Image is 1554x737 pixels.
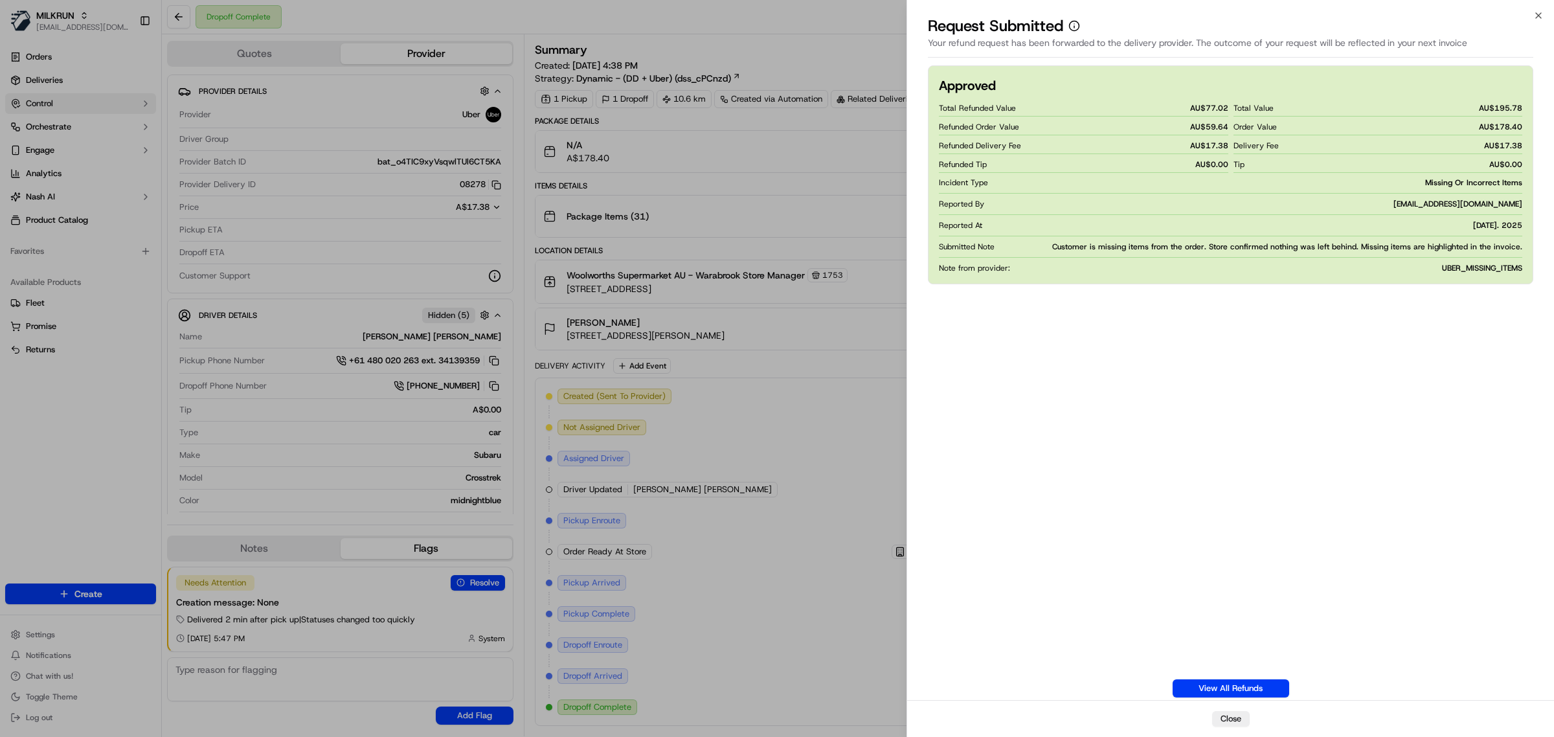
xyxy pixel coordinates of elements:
[1190,122,1228,132] span: AU$ 59.64
[1190,103,1228,113] span: AU$ 77.02
[939,103,1016,113] span: Total Refunded Value
[939,220,982,231] span: Reported At
[1393,199,1522,209] span: [EMAIL_ADDRESS][DOMAIN_NAME]
[1489,159,1522,170] span: AU$ 0.00
[1233,103,1274,113] span: Total Value
[939,177,988,188] span: Incident Type
[1233,122,1277,132] span: Order Value
[939,242,995,252] span: Submitted Note
[939,141,1021,151] span: Refunded Delivery Fee
[939,122,1019,132] span: Refunded Order Value
[1195,159,1228,170] span: AU$ 0.00
[939,159,987,170] span: Refunded Tip
[1473,220,1522,231] span: [DATE]. 2025
[939,263,1010,273] span: Note from provider:
[1484,141,1522,151] span: AU$ 17.38
[1425,177,1522,188] span: Missing Or Incorrect Items
[928,16,1063,36] p: Request Submitted
[939,76,996,95] h2: Approved
[1479,103,1522,113] span: AU$ 195.78
[928,36,1533,58] div: Your refund request has been forwarded to the delivery provider. The outcome of your request will...
[1190,141,1228,151] span: AU$ 17.38
[1233,141,1279,151] span: Delivery Fee
[1212,711,1250,727] button: Close
[1479,122,1522,132] span: AU$ 178.40
[1442,263,1522,273] span: UBER_MISSING_ITEMS
[1052,242,1522,252] span: Customer is missing items from the order. Store confirmed nothing was left behind. Missing items ...
[1233,159,1244,170] span: Tip
[939,199,984,209] span: Reported By
[1173,679,1289,697] a: View All Refunds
